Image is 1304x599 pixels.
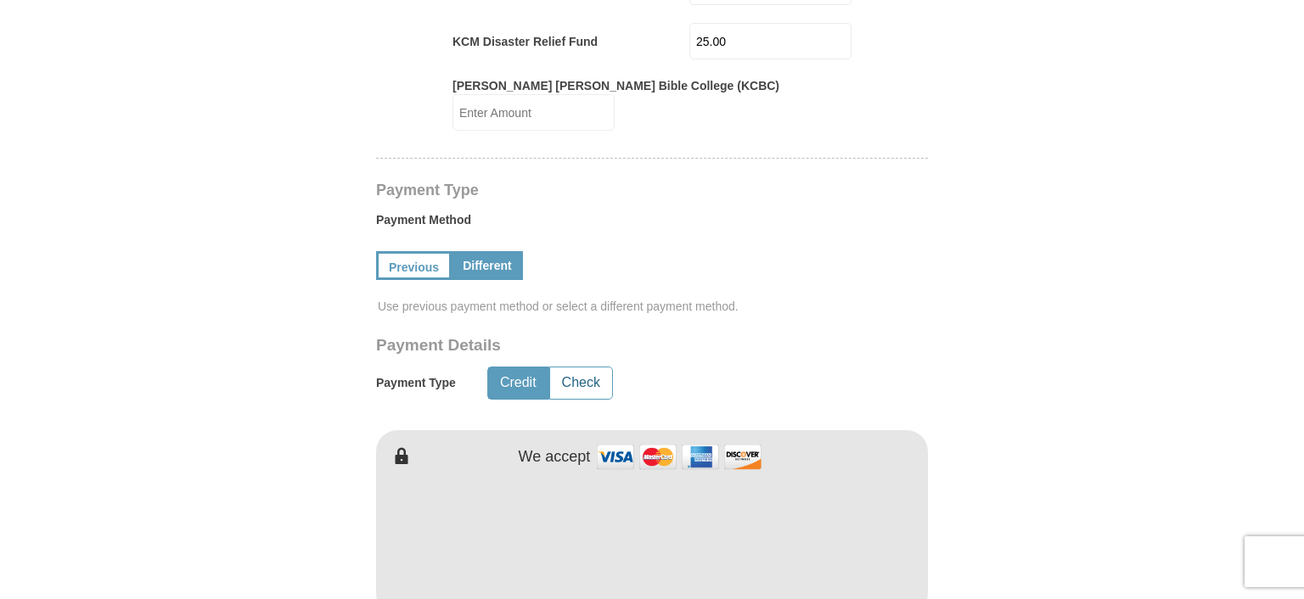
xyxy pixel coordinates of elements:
label: KCM Disaster Relief Fund [452,33,598,50]
button: Credit [488,367,548,399]
button: Check [550,367,612,399]
img: credit cards accepted [594,439,764,475]
input: Enter Amount [689,23,852,59]
label: [PERSON_NAME] [PERSON_NAME] Bible College (KCBC) [452,77,779,94]
h3: Payment Details [376,336,809,355]
h4: We accept [519,448,591,467]
h5: Payment Type [376,376,456,390]
a: Previous [376,251,452,280]
input: Enter Amount [452,94,615,131]
a: Different [452,251,523,280]
span: Use previous payment method or select a different payment method. [378,298,930,315]
label: Payment Method [376,211,928,237]
h4: Payment Type [376,183,928,197]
